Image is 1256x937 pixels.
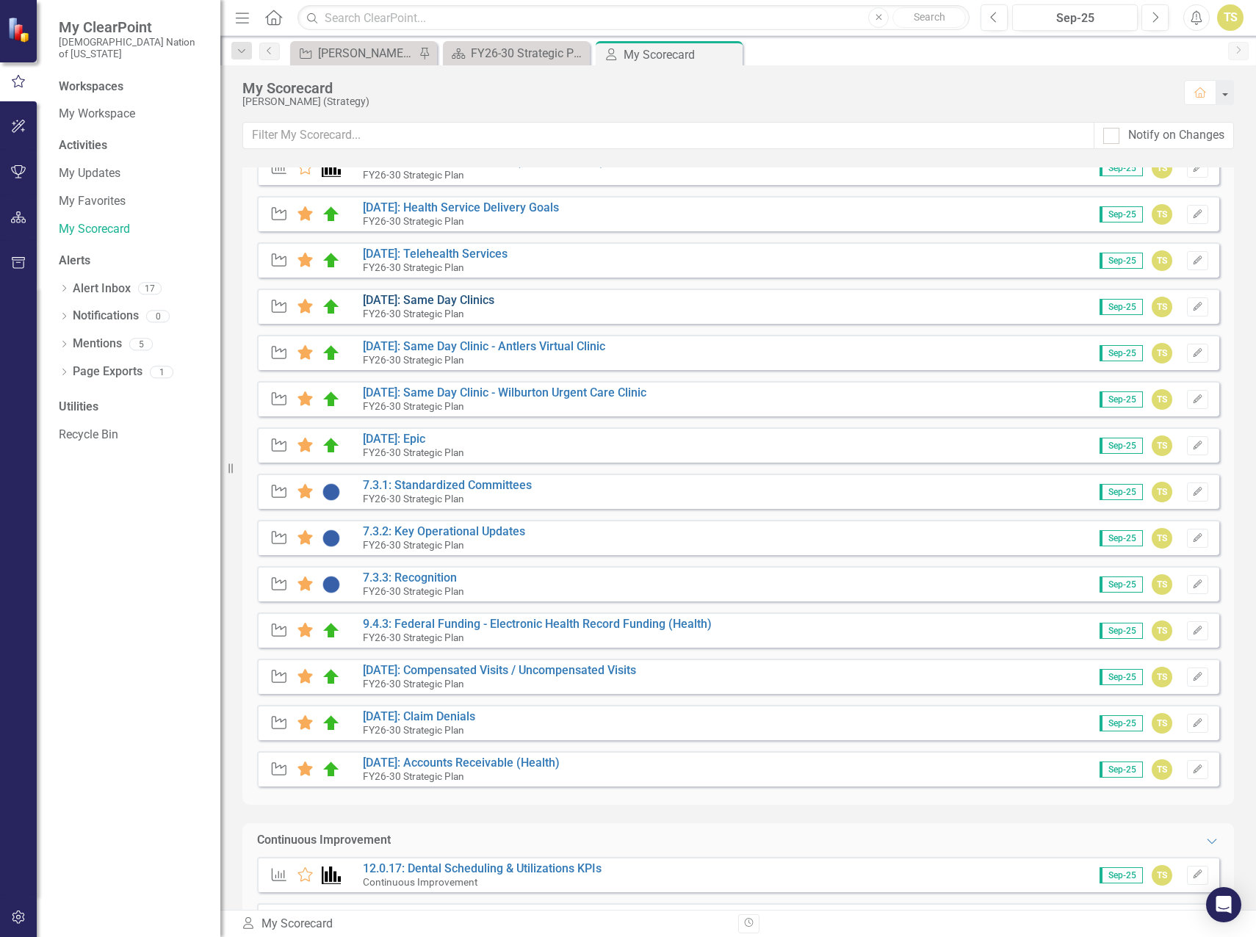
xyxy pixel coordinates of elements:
div: TS [1152,713,1172,734]
img: On Target [322,206,341,223]
div: 17 [138,283,162,295]
div: 5 [129,338,153,350]
a: [DATE]: Same Day Clinic - Wilburton Urgent Care Clinic [363,386,646,399]
div: TS [1152,528,1172,549]
a: [PERSON_NAME] SO's [294,44,415,62]
div: My Scorecard [241,916,727,933]
span: Sep-25 [1100,761,1143,778]
a: Recycle Bin [59,427,206,444]
img: On Target [322,761,341,778]
small: FY26-30 Strategic Plan [363,585,464,597]
small: FY26-30 Strategic Plan [363,446,464,458]
div: Activities [59,137,206,154]
span: Sep-25 [1100,438,1143,454]
input: Filter My Scorecard... [242,122,1094,149]
a: 7.3.1: Standardized Committees [363,478,532,492]
img: ClearPoint Strategy [7,16,33,42]
a: [DATE]: Same Day Clinic - Antlers Virtual Clinic [363,339,605,353]
img: Performance Management [322,159,341,177]
span: My ClearPoint [59,18,206,36]
div: My Scorecard [242,80,1169,96]
a: 9.4.3: Federal Funding - Electronic Health Record Funding (Health) [363,617,712,631]
img: Not Started [322,576,341,593]
a: [DATE]: Compensated Visits / Uncompensated Visits [363,663,636,677]
a: My Workspace [59,106,206,123]
span: Sep-25 [1100,253,1143,269]
img: Not Started [322,483,341,501]
small: [DEMOGRAPHIC_DATA] Nation of [US_STATE] [59,36,206,60]
div: Workspaces [59,79,123,95]
div: TS [1152,158,1172,178]
a: Notifications [73,308,139,325]
div: TS [1152,204,1172,225]
div: TS [1152,389,1172,410]
small: FY26-30 Strategic Plan [363,354,464,366]
span: Sep-25 [1100,715,1143,731]
small: FY26-30 Strategic Plan [363,400,464,412]
small: FY26-30 Strategic Plan [363,678,464,690]
img: On Target [322,714,341,732]
a: My Scorecard [59,221,206,238]
a: [DATE]: Accounts Receivable (Health) [363,756,560,770]
small: Continuous Improvement [363,876,477,888]
small: FY26-30 Strategic Plan [363,770,464,782]
div: TS [1152,482,1172,502]
div: 0 [146,310,170,322]
small: FY26-30 Strategic Plan [363,261,464,273]
div: TS [1152,435,1172,456]
img: On Target [322,344,341,362]
a: Page Exports [73,363,142,380]
span: Sep-25 [1100,391,1143,408]
span: Sep-25 [1100,669,1143,685]
a: [DATE]: Telehealth Services [363,247,508,261]
small: FY26-30 Strategic Plan [363,493,464,504]
small: FY26-30 Strategic Plan [363,539,464,551]
span: Sep-25 [1100,576,1143,593]
a: 7.3.3: Recognition [363,571,457,585]
button: Sep-25 [1012,4,1138,31]
div: TS [1152,343,1172,363]
span: Sep-25 [1100,484,1143,500]
img: On Target [322,252,341,269]
small: FY26-30 Strategic Plan [363,215,464,227]
small: FY26-30 Strategic Plan [363,632,464,643]
span: Sep-25 [1100,530,1143,546]
a: [DATE]: Health Service Delivery Goals [363,200,559,214]
a: [DATE]: Same Day Clinics [363,293,494,307]
a: [DATE]: Claim Denials [363,709,475,723]
small: FY26-30 Strategic Plan [363,724,464,736]
div: Continuous Improvement [257,832,391,849]
img: Performance Management [322,867,341,884]
div: [PERSON_NAME] SO's [318,44,415,62]
div: Open Intercom Messenger [1206,887,1241,922]
a: 7.3.2: Key Operational Updates [363,524,525,538]
div: Alerts [59,253,206,269]
div: Sep-25 [1017,10,1133,27]
span: Search [914,11,945,23]
div: TS [1152,759,1172,780]
small: FY26-30 Strategic Plan [363,308,464,319]
span: Sep-25 [1100,299,1143,315]
input: Search ClearPoint... [297,5,970,31]
div: TS [1152,250,1172,271]
img: On Target [322,668,341,686]
img: Not Started [322,529,341,547]
div: FY26-30 Strategic Plan [471,44,586,62]
span: Sep-25 [1100,160,1143,176]
div: TS [1152,865,1172,886]
span: Sep-25 [1100,345,1143,361]
a: My Updates [59,165,206,182]
div: TS [1152,667,1172,687]
div: Utilities [59,399,206,416]
span: Sep-25 [1100,623,1143,639]
div: TS [1152,297,1172,317]
a: Alert Inbox [73,281,131,297]
img: On Target [322,437,341,455]
a: [DATE]: Epic [363,432,425,446]
div: TS [1152,574,1172,595]
span: Sep-25 [1100,206,1143,223]
div: My Scorecard [624,46,739,64]
button: TS [1217,4,1244,31]
a: FY26-30 Strategic Plan [447,44,586,62]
